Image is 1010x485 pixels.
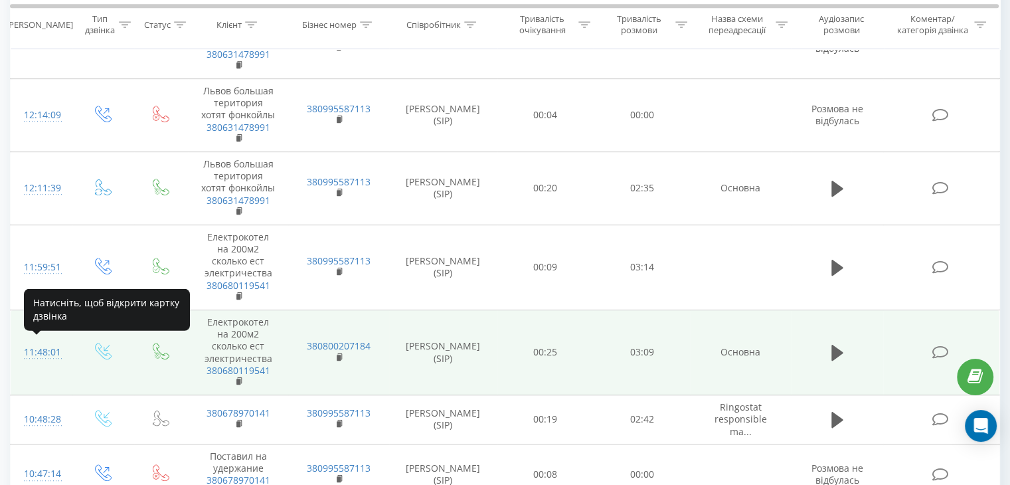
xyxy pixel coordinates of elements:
td: 03:14 [594,225,690,310]
td: 03:09 [594,310,690,395]
a: 380800207184 [307,339,371,352]
td: 00:09 [497,225,594,310]
div: Коментар/категорія дзвінка [893,14,971,37]
td: 00:20 [497,151,594,225]
a: 380995587113 [307,254,371,267]
div: Назва схеми переадресації [703,14,772,37]
td: Основна [690,310,790,395]
a: 380995587113 [307,462,371,474]
a: 380995587113 [307,175,371,188]
td: Основна [690,151,790,225]
td: [PERSON_NAME] (SIP) [389,395,497,444]
a: 380995587113 [307,407,371,419]
td: [PERSON_NAME] (SIP) [389,225,497,310]
td: 00:00 [594,79,690,152]
a: 380995587113 [307,102,371,115]
td: [PERSON_NAME] (SIP) [389,310,497,395]
td: 00:25 [497,310,594,395]
td: 00:19 [497,395,594,444]
div: Тривалість очікування [509,14,576,37]
div: Клієнт [216,19,242,31]
td: 02:42 [594,395,690,444]
div: Статус [144,19,171,31]
div: Тривалість розмови [606,14,672,37]
div: Бізнес номер [302,19,357,31]
div: [PERSON_NAME] [6,19,73,31]
div: 10:48:28 [24,407,59,433]
div: 12:14:09 [24,102,59,128]
div: Open Intercom Messenger [965,410,997,442]
div: Тип дзвінка [84,14,115,37]
span: Розмова не відбулась [811,29,863,54]
td: Електрокотел на 200м2 сколько ест электричества [188,310,288,395]
td: 00:04 [497,79,594,152]
div: Аудіозапис розмови [803,14,881,37]
div: Співробітник [406,19,461,31]
a: 380631478991 [207,121,270,134]
td: Електрокотел на 200м2 сколько ест электричества [188,225,288,310]
td: Львов большая територия хотят фонкойлы [188,79,288,152]
td: Львов большая територия хотят фонкойлы [188,151,288,225]
div: 11:48:01 [24,339,59,365]
div: 11:59:51 [24,254,59,280]
div: 12:11:39 [24,175,59,201]
td: 02:35 [594,151,690,225]
td: [PERSON_NAME] (SIP) [389,151,497,225]
a: 380680119541 [207,279,270,292]
a: 380678970141 [207,407,270,419]
span: Розмова не відбулась [811,102,863,127]
a: 380631478991 [207,48,270,60]
td: [PERSON_NAME] (SIP) [389,79,497,152]
div: Натисніть, щоб відкрити картку дзвінка [24,288,190,330]
a: 380680119541 [207,364,270,377]
a: 380631478991 [207,194,270,207]
span: Ringostat responsible ma... [715,401,767,437]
